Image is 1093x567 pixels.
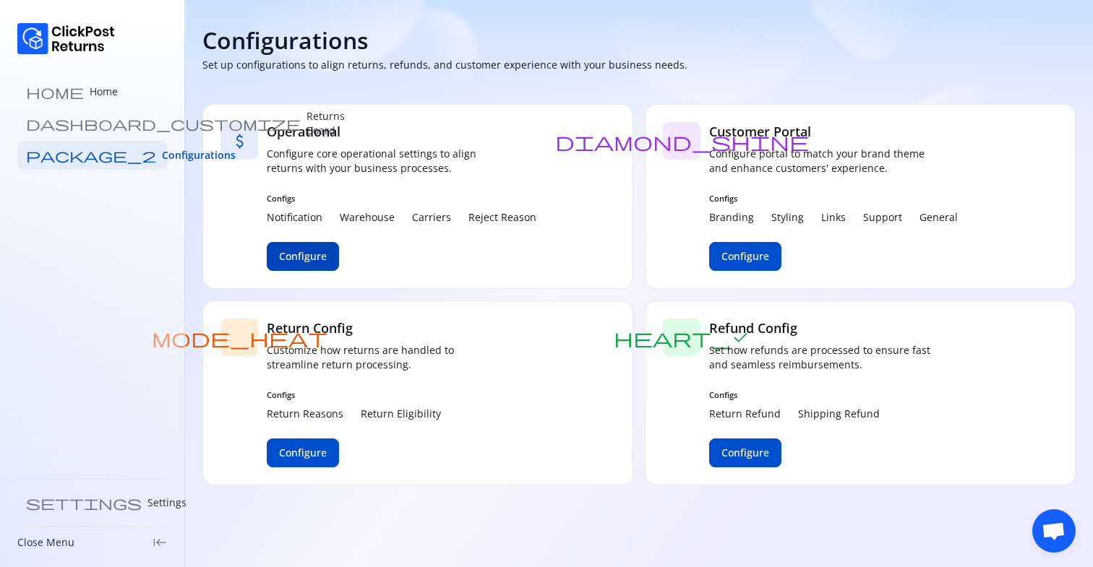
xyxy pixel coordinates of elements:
span: diamond_shine [555,131,809,151]
p: Notification [267,210,322,225]
span: heart_check [614,328,750,347]
button: Configure [267,438,339,467]
p: Home [90,85,118,99]
p: Set up configurations to align returns, refunds, and customer experience with your business needs. [202,58,687,72]
p: Close Menu [17,535,74,550]
p: Styling [771,210,804,225]
h5: Return Config [267,319,498,337]
button: Configure [709,438,781,467]
span: package_2 [26,148,156,163]
p: Shipping Refund [798,407,880,421]
span: Configure [279,249,327,264]
div: Open chat [1032,509,1076,553]
a: settings Settings [17,488,167,517]
p: Returns Board [307,109,345,138]
h5: Operational [267,122,536,141]
span: mode_heat [152,328,327,347]
p: Return Refund [709,407,781,421]
span: Configs [267,389,498,401]
img: Logo [17,23,115,54]
p: Support [863,210,902,225]
a: dashboard_customize Returns Board [17,109,167,138]
h5: Refund Config [709,319,940,337]
button: Configure [267,242,339,271]
p: Configure core operational settings to align returns with your business processes. [267,147,498,176]
h5: Customer Portal [709,122,958,141]
span: Configure [721,249,769,264]
span: Configurations [162,148,236,163]
p: Configure portal to match your brand theme and enhance customers' experience. [709,147,940,176]
span: Configure [721,446,769,460]
p: Return Reasons [267,407,343,421]
p: General [920,210,958,225]
div: Close Menukeyboard_tab_rtl [17,535,167,550]
span: Configs [709,193,958,204]
a: home Home [17,77,167,106]
span: attach_money [230,131,249,151]
span: home [26,85,84,99]
p: Customize how returns are handled to streamline return processing. [267,343,498,372]
p: Return Eligibility [361,407,441,421]
h4: Configurations [202,26,369,55]
p: Set how refunds are processed to ensure fast and seamless reimbursements. [709,343,940,372]
span: keyboard_tab_rtl [153,535,167,550]
span: Configure [279,446,327,460]
span: Configs [709,389,940,401]
p: Settings [147,495,187,510]
a: package_2 Configurations [17,141,167,170]
p: Warehouse [340,210,395,225]
p: Branding [709,210,754,225]
span: settings [26,495,142,510]
span: dashboard_customize [26,116,301,131]
span: Configs [267,193,536,204]
p: Carriers [412,210,451,225]
button: Configure [709,242,781,271]
p: Links [821,210,846,225]
p: Reject Reason [468,210,536,225]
